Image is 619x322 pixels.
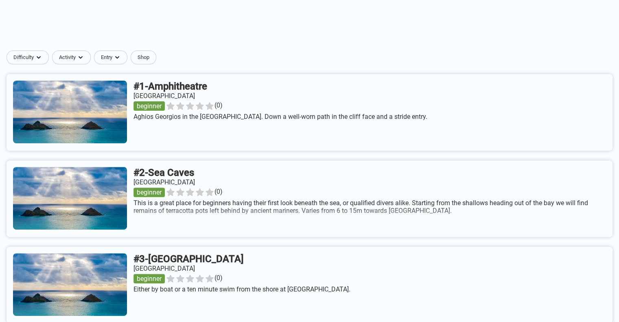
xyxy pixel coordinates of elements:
[112,7,507,44] iframe: Advertisement
[131,50,156,64] a: Shop
[35,54,42,61] img: dropdown caret
[13,54,34,61] span: Difficulty
[101,54,112,61] span: Entry
[7,50,52,64] button: Difficultydropdown caret
[59,54,76,61] span: Activity
[114,54,120,61] img: dropdown caret
[52,50,94,64] button: Activitydropdown caret
[77,54,84,61] img: dropdown caret
[94,50,131,64] button: Entrydropdown caret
